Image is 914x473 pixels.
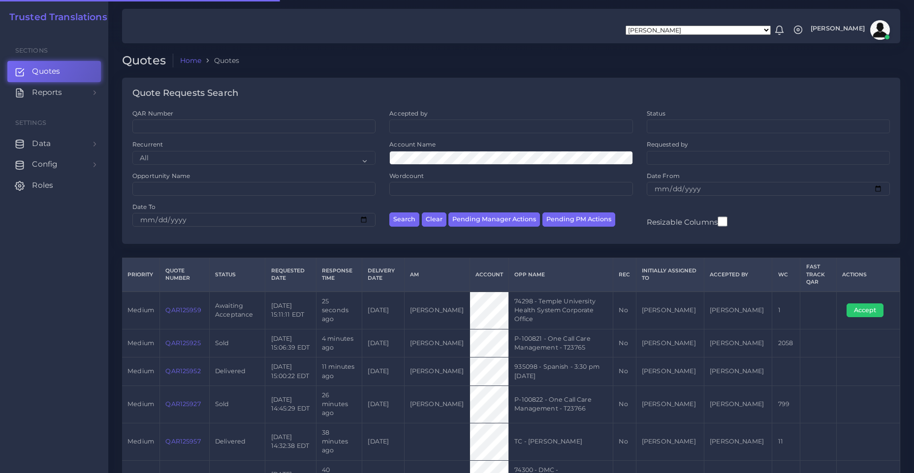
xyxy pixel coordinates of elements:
span: Settings [15,119,46,126]
label: Wordcount [389,172,424,180]
button: Search [389,212,419,227]
th: Delivery Date [362,258,404,292]
th: REC [613,258,636,292]
td: [DATE] [362,329,404,357]
td: [DATE] [362,292,404,329]
th: Initially Assigned to [636,258,704,292]
a: Home [180,56,202,65]
label: Date To [132,203,156,211]
td: [PERSON_NAME] [404,357,470,386]
a: QAR125957 [165,438,200,445]
td: [DATE] 14:32:38 EDT [265,423,316,460]
span: Config [32,159,58,170]
td: [PERSON_NAME] [404,292,470,329]
td: No [613,329,636,357]
th: Opp Name [509,258,613,292]
a: [PERSON_NAME]avatar [806,20,893,40]
span: medium [127,306,154,314]
h2: Quotes [122,54,173,68]
label: Date From [647,172,680,180]
td: 2058 [772,329,800,357]
td: 11 [772,423,800,460]
td: 26 minutes ago [316,385,362,423]
td: 935098 - Spanish - 3:30 pm [DATE] [509,357,613,386]
a: Config [7,154,101,175]
span: Quotes [32,66,60,77]
a: QAR125952 [165,367,200,375]
label: Resizable Columns [647,215,727,228]
th: Status [209,258,265,292]
th: Account [470,258,508,292]
label: Recurrent [132,140,163,148]
td: [PERSON_NAME] [704,423,772,460]
td: No [613,292,636,329]
th: WC [772,258,800,292]
td: 1 [772,292,800,329]
th: Accepted by [704,258,772,292]
th: AM [404,258,470,292]
span: Reports [32,87,62,98]
td: 11 minutes ago [316,357,362,386]
td: TC - [PERSON_NAME] [509,423,613,460]
a: QAR125927 [165,400,200,408]
td: 74298 - Temple University Health System Corporate Office [509,292,613,329]
td: [DATE] [362,357,404,386]
a: Roles [7,175,101,196]
td: No [613,357,636,386]
img: avatar [870,20,890,40]
td: [DATE] [362,385,404,423]
h4: Quote Requests Search [132,88,238,99]
th: Actions [837,258,900,292]
th: Fast Track QAR [800,258,837,292]
span: Sections [15,47,48,54]
td: [DATE] 15:00:22 EDT [265,357,316,386]
td: [DATE] 15:11:11 EDT [265,292,316,329]
button: Clear [422,212,446,227]
th: Response Time [316,258,362,292]
td: Sold [209,385,265,423]
a: QAR125959 [165,306,201,314]
button: Pending PM Actions [542,212,615,227]
td: Delivered [209,423,265,460]
a: Trusted Translations [2,12,107,23]
td: [PERSON_NAME] [704,292,772,329]
td: Delivered [209,357,265,386]
label: Opportunity Name [132,172,190,180]
td: [DATE] 14:45:29 EDT [265,385,316,423]
td: 25 seconds ago [316,292,362,329]
td: [PERSON_NAME] [636,292,704,329]
td: 38 minutes ago [316,423,362,460]
th: Requested Date [265,258,316,292]
td: [PERSON_NAME] [704,357,772,386]
td: [PERSON_NAME] [704,385,772,423]
span: medium [127,438,154,445]
button: Accept [847,303,883,317]
td: [DATE] 15:06:39 EDT [265,329,316,357]
label: QAR Number [132,109,173,118]
td: [PERSON_NAME] [404,329,470,357]
a: Accept [847,306,890,313]
a: Reports [7,82,101,103]
span: Roles [32,180,53,191]
td: P-100821 - One Call Care Management - T23765 [509,329,613,357]
li: Quotes [201,56,239,65]
td: 4 minutes ago [316,329,362,357]
label: Status [647,109,666,118]
td: [PERSON_NAME] [636,385,704,423]
button: Pending Manager Actions [448,212,540,227]
td: [PERSON_NAME] [704,329,772,357]
th: Quote Number [160,258,210,292]
a: Data [7,133,101,154]
span: medium [127,367,154,375]
label: Account Name [389,140,436,148]
td: No [613,423,636,460]
label: Requested by [647,140,689,148]
span: medium [127,339,154,347]
td: No [613,385,636,423]
td: [PERSON_NAME] [636,423,704,460]
td: Awaiting Acceptance [209,292,265,329]
td: [PERSON_NAME] [636,329,704,357]
td: [PERSON_NAME] [636,357,704,386]
td: P-100822 - One Call Care Management - T23766 [509,385,613,423]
